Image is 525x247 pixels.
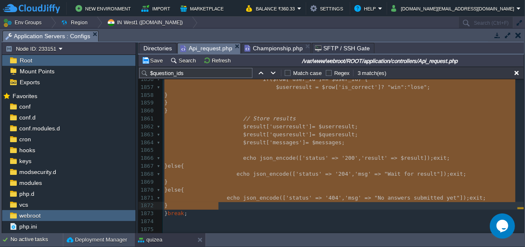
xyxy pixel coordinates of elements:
[138,154,155,162] div: 1866
[434,155,447,161] span: exit
[243,131,266,138] span: $result
[364,195,371,201] span: =>
[18,114,37,121] span: conf.d
[312,123,315,130] span: =
[18,135,32,143] a: cron
[177,43,241,53] li: /var/www/webroot/ROOT/application/controllers/Api_request.php
[391,155,398,161] span: =>
[332,76,358,82] span: $user_id
[315,43,370,53] span: SFTP / SSH Gate
[138,162,155,170] div: 1867
[18,201,29,208] a: vcs
[242,43,311,53] li: /var/www/webroot/ROOT/admin/application/controllers/Championship.php
[227,195,240,201] span: echo
[18,78,41,86] a: Exports
[470,195,483,201] span: exit
[269,131,309,138] span: 'quesresult'
[384,171,440,177] span: "Wait for result"
[404,84,407,90] span: :
[75,3,133,13] button: New Environment
[310,3,346,13] button: Settings
[181,187,184,193] span: {
[11,92,39,100] span: Favorites
[138,99,155,107] div: 1859
[351,171,355,177] span: ,
[138,210,155,218] div: 1873
[18,190,36,198] span: php.d
[269,76,273,82] span: (
[296,171,322,177] span: 'status'
[325,195,342,201] span: '404'
[18,146,36,154] a: hooks
[357,69,387,77] div: 3 match(es)
[463,171,466,177] span: ;
[355,171,371,177] span: 'msg'
[164,210,168,216] span: }
[332,155,338,161] span: =>
[138,115,155,123] div: 1861
[424,155,433,161] span: ]);
[296,155,302,161] span: ([
[164,92,168,98] span: }
[18,103,32,110] span: conf
[138,91,155,99] div: 1858
[138,139,155,147] div: 1864
[276,84,312,90] span: $userresult
[138,75,155,83] div: 1856
[358,76,368,82] span: ) {
[490,213,517,239] iframe: chat widget
[138,83,155,91] div: 1857
[279,195,286,201] span: ([
[180,3,226,13] button: Marketplace
[342,139,345,146] span: ;
[168,163,181,169] span: else
[18,157,33,165] a: keys
[237,171,250,177] span: echo
[253,171,289,177] span: json_encode
[361,155,388,161] span: 'result'
[143,43,172,53] span: Directories
[387,84,404,90] span: "win"
[440,171,450,177] span: ]);
[427,84,430,90] span: ;
[391,3,517,13] button: [DOMAIN_NAME][EMAIL_ADDRESS][DOMAIN_NAME]
[164,187,168,193] span: }
[260,155,296,161] span: json_encode
[312,131,315,138] span: =
[293,70,322,76] label: Match case
[273,76,286,82] span: $row
[358,155,361,161] span: ,
[315,195,322,201] span: =>
[61,17,91,29] button: Region
[335,171,351,177] span: '204'
[322,76,329,82] span: ==
[18,125,61,132] a: conf.modules.d
[18,68,56,75] a: Mount Points
[447,155,450,161] span: ;
[138,123,155,131] div: 1862
[138,170,155,178] div: 1868
[342,195,345,201] span: ,
[138,218,155,226] div: 1874
[243,139,266,146] span: $result
[164,202,168,208] span: }
[138,186,155,194] div: 1870
[18,223,38,230] a: php.ini
[286,76,289,82] span: [
[319,131,355,138] span: $quesresult
[18,179,43,187] span: modules
[407,84,427,90] span: "lose"
[266,139,270,146] span: [
[138,131,155,139] div: 1863
[181,163,184,169] span: {
[381,84,385,90] span: ?
[168,210,184,216] span: break
[246,3,297,13] button: Balance ₹360.33
[67,236,127,244] button: Deployment Manager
